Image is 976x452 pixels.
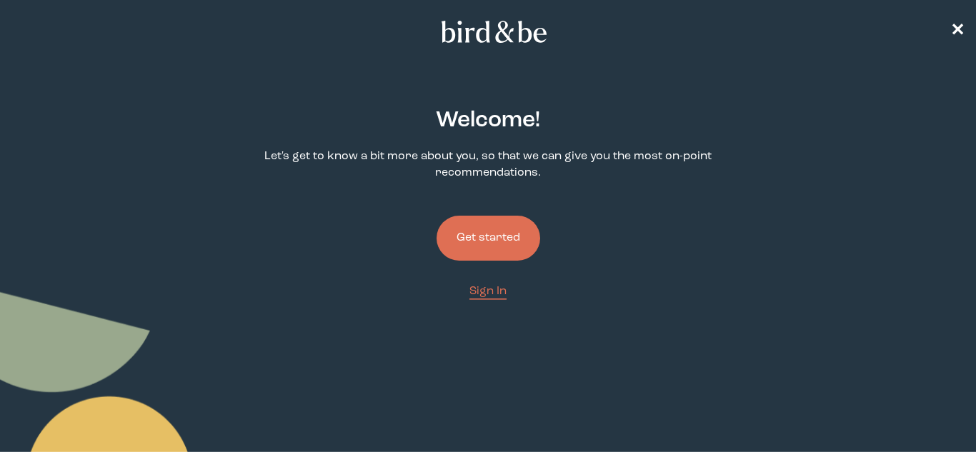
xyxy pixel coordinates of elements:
[437,193,540,283] a: Get started
[950,23,965,40] span: ✕
[256,149,721,181] p: Let's get to know a bit more about you, so that we can give you the most on-point recommendations.
[437,216,540,261] button: Get started
[469,283,507,300] a: Sign In
[905,385,962,438] iframe: Gorgias live chat messenger
[950,19,965,44] a: ✕
[436,104,540,137] h2: Welcome !
[469,286,507,297] span: Sign In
